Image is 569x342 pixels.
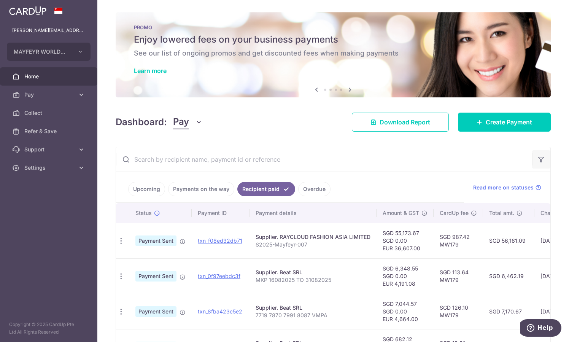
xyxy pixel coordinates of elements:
span: Read more on statuses [473,184,534,191]
a: Upcoming [128,182,165,196]
span: Payment Sent [135,306,176,317]
div: Supplier. Beat SRL [256,269,370,276]
span: Payment Sent [135,271,176,282]
a: Payments on the way [168,182,234,196]
div: Supplier. Beat SRL [256,304,370,312]
span: Amount & GST [383,209,419,217]
h5: Enjoy lowered fees on your business payments [134,33,532,46]
h4: Dashboard: [116,115,167,129]
td: SGD 6,462.19 [483,258,534,294]
td: SGD 987.42 MW179 [434,223,483,258]
button: Pay [173,115,202,129]
span: Download Report [380,118,430,127]
a: txn_0f97eebdc3f [198,273,240,279]
a: Overdue [298,182,331,196]
span: Collect [24,109,75,117]
a: Recipient paid [237,182,295,196]
td: SGD 126.10 MW179 [434,294,483,329]
span: Settings [24,164,75,172]
span: Total amt. [489,209,514,217]
td: SGD 55,173.67 SGD 0.00 EUR 36,607.00 [377,223,434,258]
input: Search by recipient name, payment id or reference [116,147,532,172]
span: Pay [24,91,75,99]
p: PROMO [134,24,532,30]
p: S2025-Mayfeyr-007 [256,241,370,248]
span: Create Payment [486,118,532,127]
td: SGD 56,161.09 [483,223,534,258]
button: MAYFEYR WORLDWIDE PTE. LTD. [7,43,91,61]
a: txn_8fba423c5e2 [198,308,242,315]
span: Payment Sent [135,235,176,246]
td: SGD 113.64 MW179 [434,258,483,294]
a: Download Report [352,113,449,132]
span: MAYFEYR WORLDWIDE PTE. LTD. [14,48,70,56]
span: Home [24,73,75,80]
a: Learn more [134,67,167,75]
img: CardUp [9,6,46,15]
span: CardUp fee [440,209,469,217]
span: Status [135,209,152,217]
td: SGD 7,170.67 [483,294,534,329]
th: Payment details [250,203,377,223]
iframe: Opens a widget where you can find more information [520,319,561,338]
h6: See our list of ongoing promos and get discounted fees when making payments [134,49,532,58]
a: Read more on statuses [473,184,541,191]
span: Pay [173,115,189,129]
td: SGD 7,044.57 SGD 0.00 EUR 4,664.00 [377,294,434,329]
a: txn_f08ed32db71 [198,237,242,244]
div: Supplier. RAYCLOUD FASHION ASIA LIMITED [256,233,370,241]
td: SGD 6,348.55 SGD 0.00 EUR 4,191.08 [377,258,434,294]
p: 7719 7870 7991 8087 VMPA [256,312,370,319]
span: Refer & Save [24,127,75,135]
a: Create Payment [458,113,551,132]
span: Support [24,146,75,153]
img: Latest Promos Banner [116,12,551,97]
p: MKP 16082025 TO 31082025 [256,276,370,284]
th: Payment ID [192,203,250,223]
p: [PERSON_NAME][EMAIL_ADDRESS][DOMAIN_NAME] [12,27,85,34]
